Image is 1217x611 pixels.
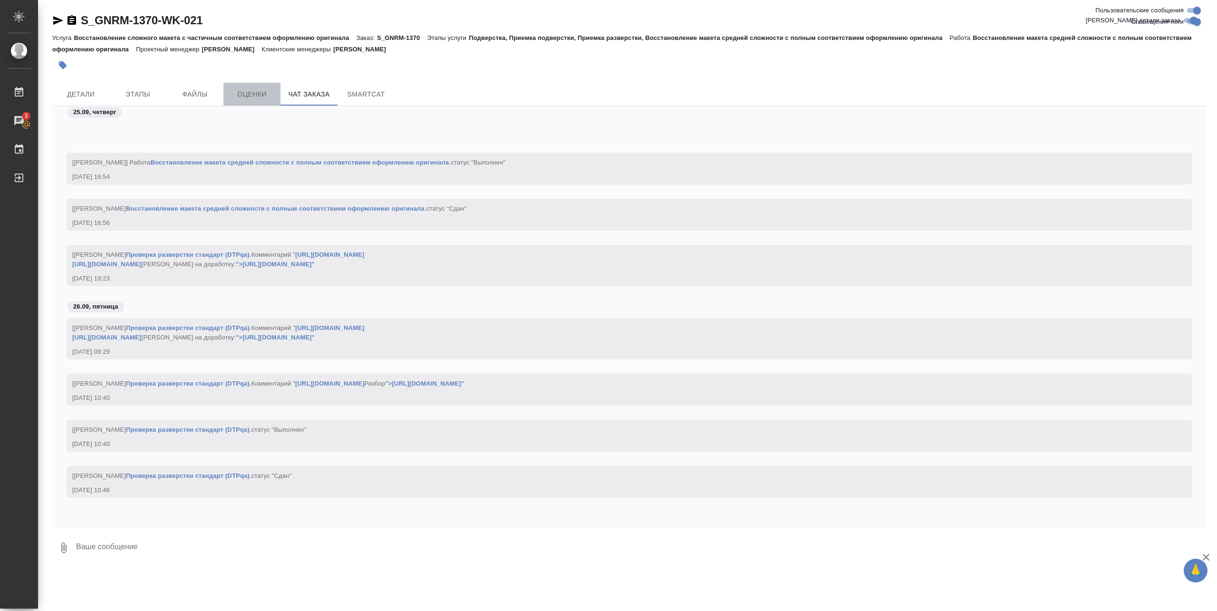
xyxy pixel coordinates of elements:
p: [PERSON_NAME] [202,46,261,53]
span: Комментарий " Разбор [251,380,464,387]
p: 26.09, пятница [73,302,118,311]
a: Проверка разверстки стандарт (DTPqa) [126,324,250,331]
span: Этапы [115,88,161,100]
span: [PERSON_NAME] детали заказа [1086,16,1180,25]
a: Проверка разверстки стандарт (DTPqa) [126,472,250,479]
a: 3 [2,109,36,133]
a: [URL][DOMAIN_NAME] [295,380,364,387]
a: [URL][DOMAIN_NAME] [72,261,141,268]
span: [[PERSON_NAME] . [72,472,291,479]
a: ">[URL][DOMAIN_NAME]" [236,261,315,268]
p: [PERSON_NAME] [333,46,393,53]
span: Оповещения-логи [1131,17,1184,27]
span: Файлы [172,88,218,100]
p: Работа [950,34,973,41]
p: Клиентские менеджеры [261,46,333,53]
div: [DATE] 10:40 [72,393,1159,403]
div: [DATE] 10:40 [72,439,1159,449]
a: [URL][DOMAIN_NAME] [72,334,141,341]
button: Скопировать ссылку [66,15,77,26]
a: ">[URL][DOMAIN_NAME]" [236,334,315,341]
a: [URL][DOMAIN_NAME] [295,324,364,331]
p: Проектный менеджер [136,46,202,53]
span: Пользовательские сообщения [1095,6,1184,15]
span: статус "Сдан" [426,205,467,212]
span: [[PERSON_NAME] . [72,251,364,268]
span: Детали [58,88,104,100]
span: [[PERSON_NAME] . [72,380,464,387]
div: [DATE] 10:46 [72,485,1159,495]
a: Восстановление макета средней сложности с полным соответствием оформлению оригинала [126,205,425,212]
button: Добавить тэг [52,55,73,76]
a: Проверка разверстки стандарт (DTPqa) [126,380,250,387]
div: [DATE] 16:56 [72,218,1159,228]
button: Скопировать ссылку для ЯМессенджера [52,15,64,26]
span: 3 [19,111,33,121]
span: SmartCat [343,88,389,100]
span: статус "Сдан" [251,472,292,479]
div: [DATE] 09:29 [72,347,1159,357]
span: [[PERSON_NAME] . [72,426,306,433]
button: 🙏 [1184,559,1207,582]
a: Проверка разверстки стандарт (DTPqa) [126,426,250,433]
div: [DATE] 19:23 [72,274,1159,283]
span: [[PERSON_NAME] . [72,324,364,341]
span: Оценки [229,88,275,100]
p: Заказ: [357,34,377,41]
a: [URL][DOMAIN_NAME] [295,251,364,258]
a: Восстановление макета средней сложности с полным соответствием оформлению оригинала [150,159,449,166]
span: Чат заказа [286,88,332,100]
span: статус "Выполнен" [451,159,505,166]
p: Этапы услуги [427,34,469,41]
a: S_GNRM-1370-WK-021 [81,14,203,27]
p: Подверстка, Приемка подверстки, Приемка разверстки, Восстановление макета средней сложности с пол... [469,34,949,41]
p: Услуга [52,34,74,41]
p: Восстановление сложного макета с частичным соответствием оформлению оригинала [74,34,356,41]
span: 🙏 [1188,561,1204,581]
p: S_GNRM-1370 [377,34,427,41]
div: [DATE] 16:54 [72,172,1159,182]
span: статус "Выполнен" [251,426,306,433]
span: [[PERSON_NAME] . [72,205,466,212]
a: ">[URL][DOMAIN_NAME]" [385,380,464,387]
p: 25.09, четверг [73,107,116,117]
a: Проверка разверстки стандарт (DTPqa) [126,251,250,258]
span: [[PERSON_NAME]] Работа . [72,159,505,166]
